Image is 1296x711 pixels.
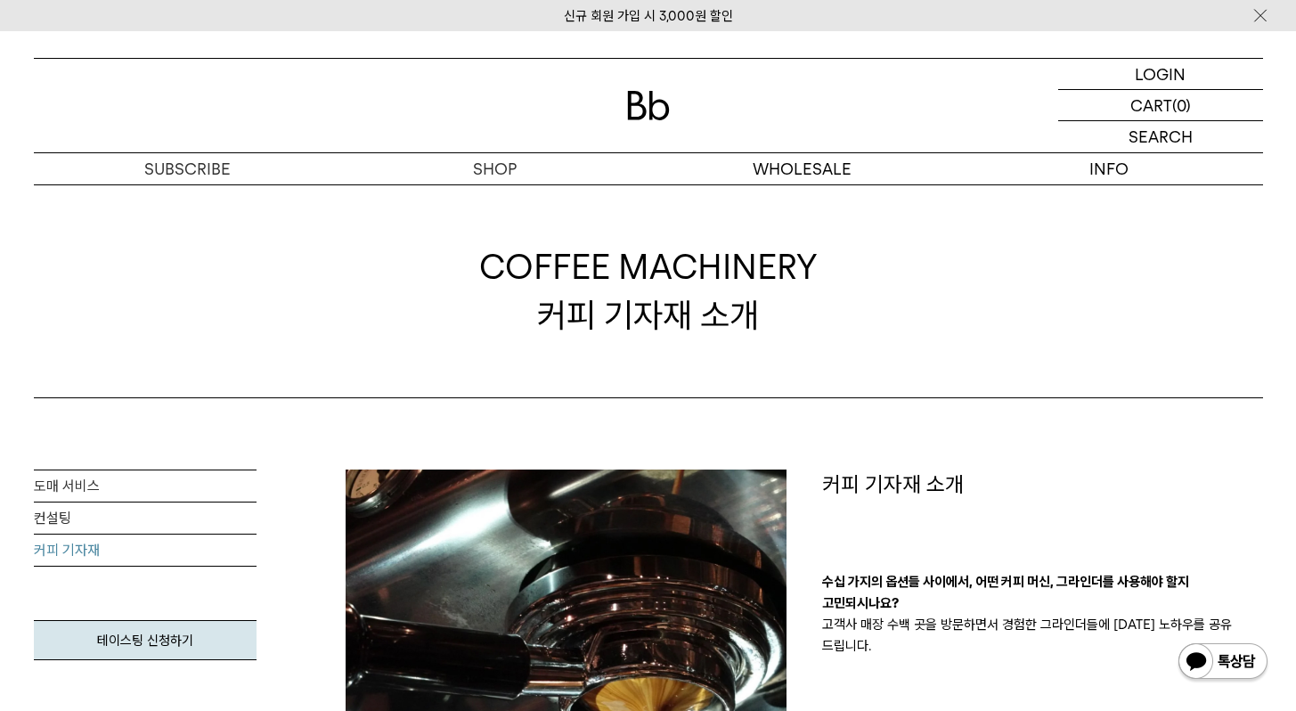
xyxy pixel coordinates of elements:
[1129,121,1193,152] p: SEARCH
[1135,59,1186,89] p: LOGIN
[822,571,1263,614] p: 수십 가지의 옵션들 사이에서, 어떤 커피 머신, 그라인더를 사용해야 할지 고민되시나요?
[34,503,257,535] a: 컨설팅
[34,535,257,567] a: 커피 기자재
[1130,90,1172,120] p: CART
[1172,90,1191,120] p: (0)
[1058,90,1263,121] a: CART (0)
[341,153,648,184] a: SHOP
[822,614,1263,657] p: 고객사 매장 수백 곳을 방문하면서 경험한 그라인더들에 [DATE] 노하우를 공유 드립니다.
[479,243,818,290] span: COFFEE MACHINERY
[627,91,670,120] img: 로고
[822,470,1263,500] p: 커피 기자재 소개
[648,153,956,184] p: WHOLESALE
[34,470,257,503] a: 도매 서비스
[1177,642,1269,684] img: 카카오톡 채널 1:1 채팅 버튼
[34,620,257,660] a: 테이스팅 신청하기
[1058,59,1263,90] a: LOGIN
[956,153,1263,184] p: INFO
[564,8,733,24] a: 신규 회원 가입 시 3,000원 할인
[479,243,818,338] div: 커피 기자재 소개
[34,153,341,184] a: SUBSCRIBE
